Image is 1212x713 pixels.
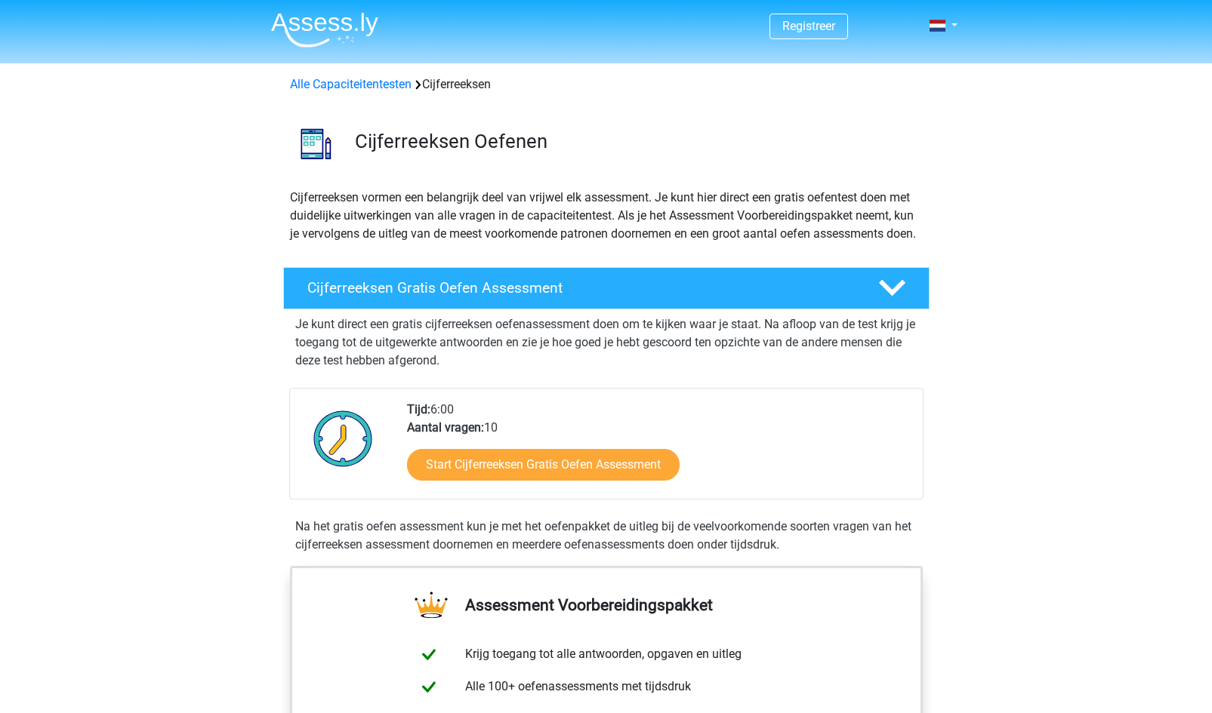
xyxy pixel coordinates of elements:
[290,77,412,91] a: Alle Capaciteitentesten
[396,401,922,499] div: 6:00 10
[407,402,430,416] b: Tijd:
[782,19,835,33] a: Registreer
[305,401,381,476] img: Klok
[284,112,348,176] img: cijferreeksen
[277,267,936,309] a: Cijferreeksen Gratis Oefen Assessment
[290,189,923,243] p: Cijferreeksen vormen een belangrijk deel van vrijwel elk assessment. Je kunt hier direct een grat...
[295,315,917,370] p: Je kunt direct een gratis cijferreeksen oefenassessment doen om te kijken waar je staat. Na afloo...
[355,130,917,153] h3: Cijferreeksen Oefenen
[284,75,929,94] div: Cijferreeksen
[407,420,484,435] b: Aantal vragen:
[271,12,378,48] img: Assessly
[307,279,854,297] h4: Cijferreeksen Gratis Oefen Assessment
[289,518,924,554] div: Na het gratis oefen assessment kun je met het oefenpakket de uitleg bij de veelvoorkomende soorte...
[407,449,680,481] a: Start Cijferreeksen Gratis Oefen Assessment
